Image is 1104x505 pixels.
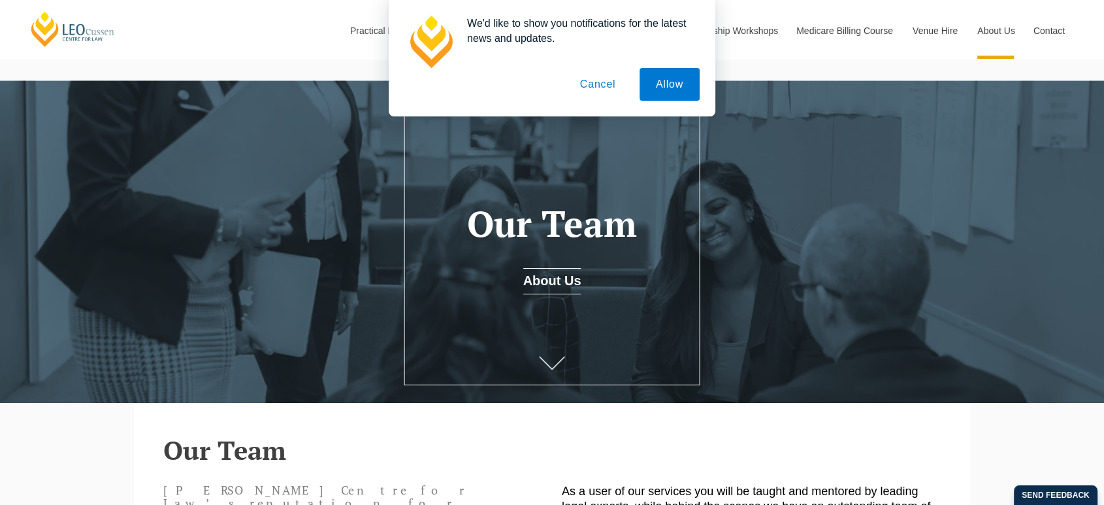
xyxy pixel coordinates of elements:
[457,16,700,46] div: We'd like to show you notifications for the latest news and updates.
[163,436,941,464] h2: Our Team
[564,68,632,101] button: Cancel
[640,68,700,101] button: Allow
[523,268,581,294] a: About Us
[419,204,685,244] h1: Our Team
[404,16,457,68] img: notification icon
